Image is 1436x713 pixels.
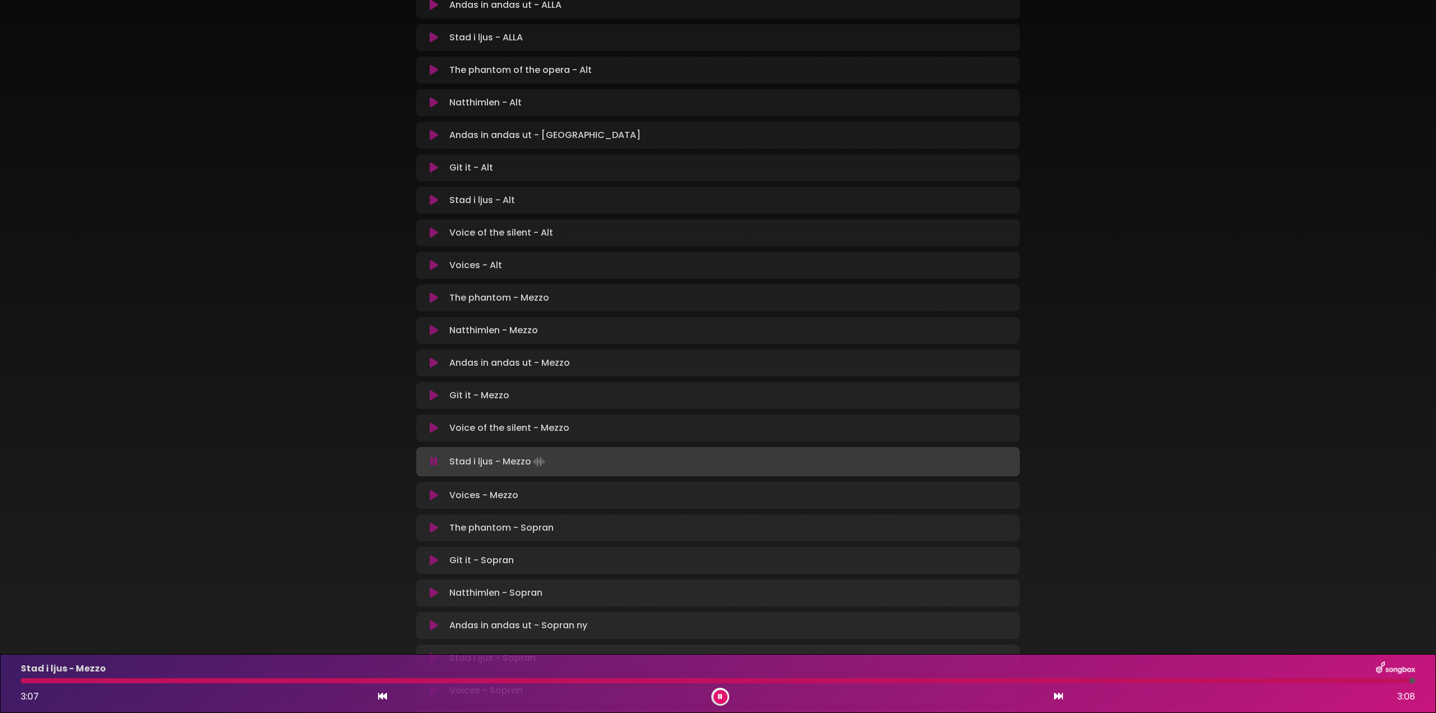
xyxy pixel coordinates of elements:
p: Andas in andas ut - Sopran ny [449,619,587,632]
span: 3:07 [21,690,39,703]
p: Git it - Alt [449,161,493,174]
p: Natthimlen - Alt [449,96,522,109]
span: 3:08 [1397,690,1415,703]
p: Natthimlen - Sopran [449,586,542,600]
p: Voices - Alt [449,259,502,272]
p: The phantom of the opera - Alt [449,63,592,77]
img: songbox-logo-white.png [1376,661,1415,676]
p: Voice of the silent - Alt [449,226,553,240]
p: Stad i ljus - Mezzo [449,454,547,470]
p: Natthimlen - Mezzo [449,324,538,337]
p: Andas in andas ut - Mezzo [449,356,570,370]
p: Stad i ljus - ALLA [449,31,523,44]
p: The phantom - Mezzo [449,291,549,305]
p: Git it - Mezzo [449,389,509,402]
img: waveform4.gif [531,454,547,470]
p: Andas in andas ut - [GEOGRAPHIC_DATA] [449,128,641,142]
p: The phantom - Sopran [449,521,554,535]
p: Voices - Mezzo [449,489,518,502]
p: Git it - Sopran [449,554,514,567]
p: Stad i ljus - Mezzo [21,662,106,675]
p: Voice of the silent - Mezzo [449,421,569,435]
p: Stad i ljus - Alt [449,194,515,207]
p: Stad i ljus - Sopran [449,651,536,665]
